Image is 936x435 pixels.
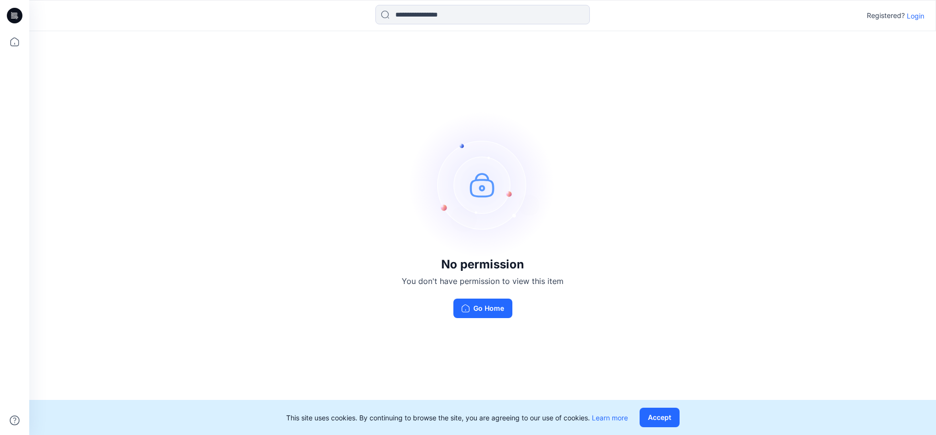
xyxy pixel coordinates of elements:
p: Registered? [867,10,905,21]
p: This site uses cookies. By continuing to browse the site, you are agreeing to our use of cookies. [286,413,628,423]
img: no-perm.svg [409,112,556,258]
button: Go Home [453,299,512,318]
a: Learn more [592,414,628,422]
p: You don't have permission to view this item [402,275,564,287]
h3: No permission [402,258,564,271]
p: Login [907,11,924,21]
button: Accept [640,408,680,427]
